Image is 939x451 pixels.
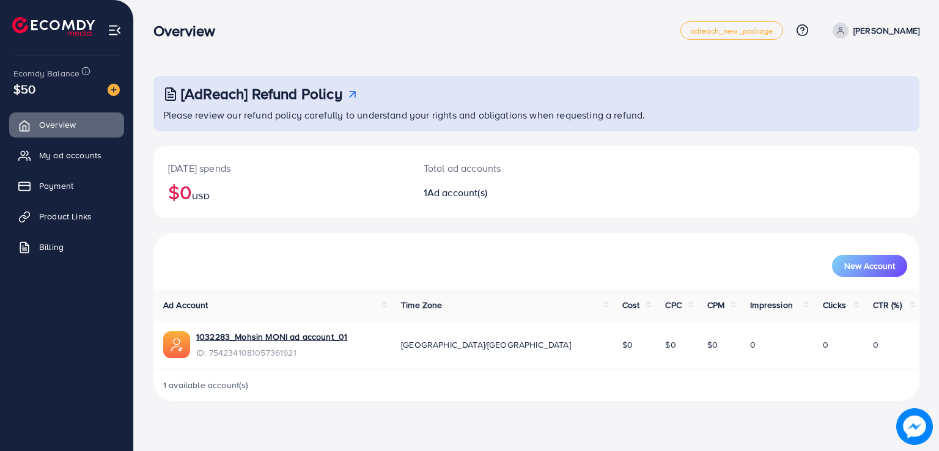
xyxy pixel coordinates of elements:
[823,299,846,311] span: Clicks
[9,174,124,198] a: Payment
[873,339,878,351] span: 0
[750,339,756,351] span: 0
[13,67,79,79] span: Ecomdy Balance
[108,84,120,96] img: image
[9,204,124,229] a: Product Links
[9,143,124,167] a: My ad accounts
[163,299,208,311] span: Ad Account
[707,339,718,351] span: $0
[896,408,933,445] img: image
[873,299,902,311] span: CTR (%)
[181,85,342,103] h3: [AdReach] Refund Policy
[401,339,571,351] span: [GEOGRAPHIC_DATA]/[GEOGRAPHIC_DATA]
[750,299,793,311] span: Impression
[832,255,907,277] button: New Account
[424,187,586,199] h2: 1
[39,119,76,131] span: Overview
[168,161,394,175] p: [DATE] spends
[163,379,249,391] span: 1 available account(s)
[424,161,586,175] p: Total ad accounts
[192,190,209,202] span: USD
[9,235,124,259] a: Billing
[153,22,225,40] h3: Overview
[707,299,724,311] span: CPM
[12,17,95,36] img: logo
[691,27,773,35] span: adreach_new_package
[823,339,828,351] span: 0
[39,149,101,161] span: My ad accounts
[844,262,895,270] span: New Account
[13,80,35,98] span: $50
[163,331,190,358] img: ic-ads-acc.e4c84228.svg
[828,23,919,38] a: [PERSON_NAME]
[427,186,487,199] span: Ad account(s)
[665,299,681,311] span: CPC
[108,23,122,37] img: menu
[853,23,919,38] p: [PERSON_NAME]
[401,299,442,311] span: Time Zone
[196,331,347,343] a: 1032283_Mohsin MONI ad account_01
[9,112,124,137] a: Overview
[196,346,347,359] span: ID: 7542341081057361921
[163,108,912,122] p: Please review our refund policy carefully to understand your rights and obligations when requesti...
[665,339,676,351] span: $0
[39,210,92,222] span: Product Links
[622,339,633,351] span: $0
[39,180,73,192] span: Payment
[168,180,394,204] h2: $0
[39,241,64,253] span: Billing
[622,299,640,311] span: Cost
[680,21,783,40] a: adreach_new_package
